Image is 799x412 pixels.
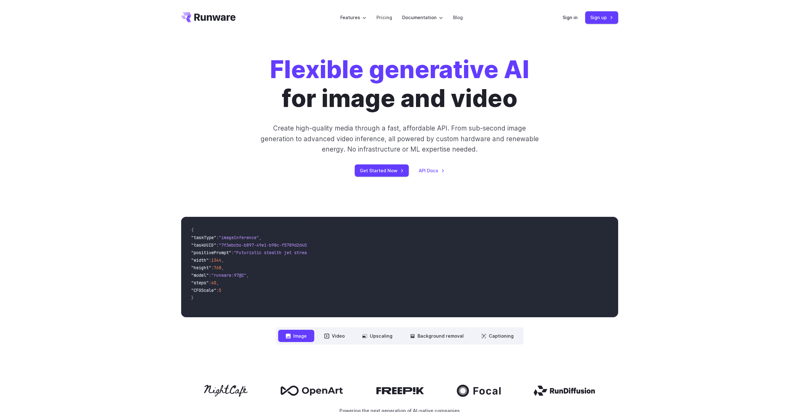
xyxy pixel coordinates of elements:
[209,257,211,263] span: :
[191,295,194,301] span: }
[191,265,211,270] span: "height"
[216,287,219,293] span: :
[191,287,216,293] span: "CFGScale"
[270,55,529,113] h1: for image and video
[219,235,259,240] span: "imageInference"
[453,14,463,21] a: Blog
[219,242,314,248] span: "7f3ebcb6-b897-49e1-b98c-f5789d2d40d7"
[211,265,214,270] span: :
[270,55,529,84] strong: Flexible generative AI
[209,280,211,286] span: :
[191,242,216,248] span: "taskUUID"
[419,167,445,174] a: API Docs
[191,227,194,233] span: {
[219,287,221,293] span: 5
[402,330,471,342] button: Background removal
[376,14,392,21] a: Pricing
[234,250,462,255] span: "Futuristic stealth jet streaking through a neon-lit cityscape with glowing purple exhaust"
[191,272,209,278] span: "model"
[340,14,366,21] label: Features
[474,330,521,342] button: Captioning
[211,272,246,278] span: "runware:97@2"
[317,330,352,342] button: Video
[221,265,224,270] span: ,
[211,280,216,286] span: 40
[191,280,209,286] span: "steps"
[402,14,443,21] label: Documentation
[355,330,400,342] button: Upscaling
[260,123,539,154] p: Create high-quality media through a fast, affordable API. From sub-second image generation to adv...
[585,11,618,24] a: Sign up
[221,257,224,263] span: ,
[355,164,409,177] a: Get Started Now
[246,272,249,278] span: ,
[231,250,234,255] span: :
[278,330,314,342] button: Image
[211,257,221,263] span: 1344
[214,265,221,270] span: 768
[209,272,211,278] span: :
[216,280,219,286] span: ,
[191,235,216,240] span: "taskType"
[191,250,231,255] span: "positivePrompt"
[216,242,219,248] span: :
[259,235,262,240] span: ,
[181,12,236,22] a: Go to /
[563,14,578,21] a: Sign in
[216,235,219,240] span: :
[191,257,209,263] span: "width"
